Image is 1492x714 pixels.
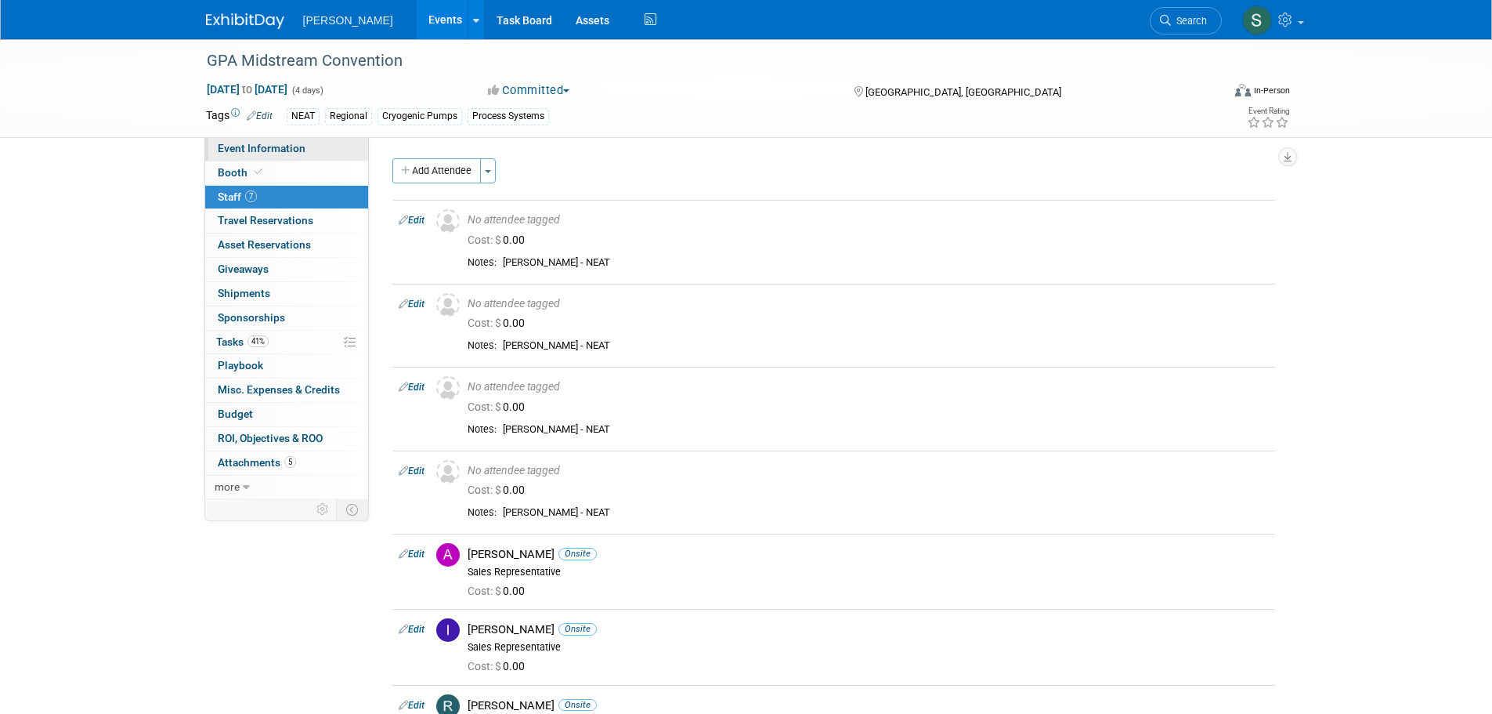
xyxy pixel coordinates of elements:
[468,297,1269,311] div: No attendee tagged
[399,549,424,560] a: Edit
[503,256,1269,270] div: [PERSON_NAME] - NEAT
[247,335,269,347] span: 41%
[468,547,1269,562] div: [PERSON_NAME]
[336,499,368,520] td: Toggle Event Tabs
[205,403,368,426] a: Budget
[1129,82,1291,105] div: Event Format
[205,137,368,161] a: Event Information
[206,107,273,125] td: Tags
[468,317,531,329] span: 0.00
[468,400,531,413] span: 0.00
[399,700,424,711] a: Edit
[468,108,549,125] div: Process Systems
[468,464,1269,478] div: No attendee tagged
[468,585,531,597] span: 0.00
[436,293,460,317] img: Unassigned-User-Icon.png
[392,158,481,183] button: Add Attendee
[468,698,1269,713] div: [PERSON_NAME]
[558,699,597,711] span: Onsite
[468,641,1269,654] div: Sales Representative
[240,83,255,96] span: to
[218,287,270,299] span: Shipments
[205,379,368,402] a: Misc. Expenses & Credits
[468,256,497,269] div: Notes:
[468,484,531,496] span: 0.00
[558,548,597,560] span: Onsite
[218,214,313,227] span: Travel Reservations
[1242,5,1272,35] img: Skye Tuinei
[216,335,269,348] span: Tasks
[205,234,368,257] a: Asset Reservations
[436,618,460,642] img: I.jpg
[468,566,1269,578] div: Sales Representative
[1235,84,1251,96] img: Format-Inperson.png
[201,47,1198,75] div: GPA Midstream Convention
[399,466,424,477] a: Edit
[468,660,531,672] span: 0.00
[468,506,497,519] div: Notes:
[205,451,368,475] a: Attachments5
[205,186,368,209] a: Staff7
[558,623,597,635] span: Onsite
[218,408,253,420] span: Budget
[436,209,460,233] img: Unassigned-User-Icon.png
[325,108,372,125] div: Regional
[503,423,1269,437] div: [PERSON_NAME] - NEAT
[468,213,1269,227] div: No attendee tagged
[468,423,497,436] div: Notes:
[436,376,460,400] img: Unassigned-User-Icon.png
[218,359,263,371] span: Playbook
[291,85,323,96] span: (4 days)
[468,622,1269,637] div: [PERSON_NAME]
[399,624,424,635] a: Edit
[399,299,424,310] a: Edit
[1150,7,1222,34] a: Search
[378,108,462,125] div: Cryogenic Pumps
[1171,15,1207,27] span: Search
[309,499,337,520] td: Personalize Event Tab Strip
[1253,85,1290,96] div: In-Person
[218,311,285,324] span: Sponsorships
[865,86,1061,98] span: [GEOGRAPHIC_DATA], [GEOGRAPHIC_DATA]
[205,427,368,451] a: ROI, Objectives & ROO
[218,383,340,396] span: Misc. Expenses & Credits
[503,506,1269,520] div: [PERSON_NAME] - NEAT
[218,166,266,179] span: Booth
[215,480,240,493] span: more
[399,215,424,226] a: Edit
[468,660,503,672] span: Cost: $
[468,585,503,597] span: Cost: $
[468,317,503,329] span: Cost: $
[468,484,503,496] span: Cost: $
[218,263,269,275] span: Giveaways
[468,380,1269,394] div: No attendee tagged
[205,282,368,306] a: Shipments
[303,14,393,27] span: [PERSON_NAME]
[205,161,368,185] a: Booth
[468,400,503,413] span: Cost: $
[503,339,1269,353] div: [PERSON_NAME] - NEAT
[245,190,257,202] span: 7
[482,82,576,99] button: Committed
[205,354,368,378] a: Playbook
[205,476,368,499] a: more
[1247,107,1289,115] div: Event Rating
[218,432,323,444] span: ROI, Objectives & ROO
[205,258,368,281] a: Giveaways
[218,190,257,203] span: Staff
[205,306,368,330] a: Sponsorships
[205,209,368,233] a: Travel Reservations
[468,339,497,352] div: Notes:
[436,543,460,567] img: A.jpg
[206,13,284,29] img: ExhibitDay
[255,168,262,176] i: Booth reservation complete
[287,108,320,125] div: NEAT
[218,456,296,469] span: Attachments
[247,111,273,121] a: Edit
[468,234,503,246] span: Cost: $
[218,238,311,251] span: Asset Reservations
[218,142,305,154] span: Event Information
[284,456,296,468] span: 5
[399,382,424,393] a: Edit
[205,331,368,354] a: Tasks41%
